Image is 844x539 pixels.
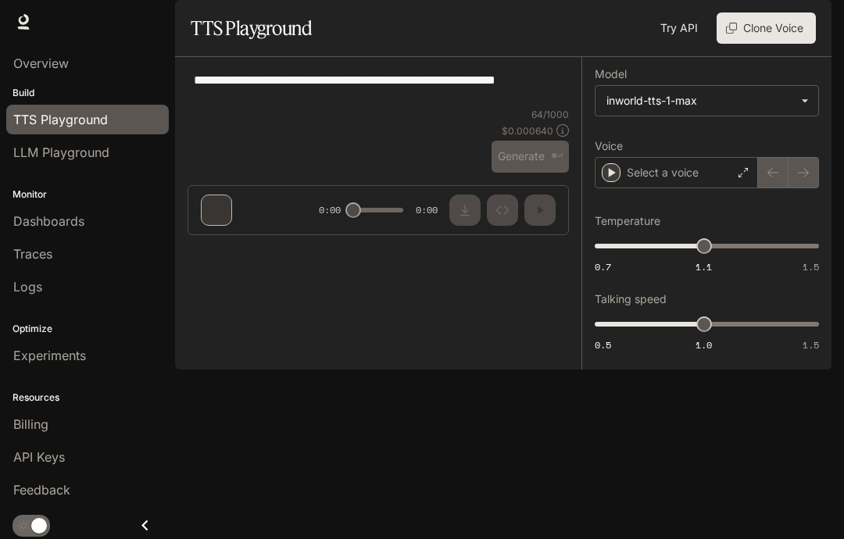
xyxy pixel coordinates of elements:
[606,93,793,109] div: inworld-tts-1-max
[803,260,819,273] span: 1.5
[696,260,712,273] span: 1.1
[595,338,611,352] span: 0.5
[502,124,553,137] p: $ 0.000640
[654,12,704,44] a: Try API
[696,338,712,352] span: 1.0
[595,141,623,152] p: Voice
[191,12,312,44] h1: TTS Playground
[595,216,660,227] p: Temperature
[627,165,699,180] p: Select a voice
[595,69,627,80] p: Model
[595,294,667,305] p: Talking speed
[531,108,569,121] p: 64 / 1000
[595,260,611,273] span: 0.7
[803,338,819,352] span: 1.5
[717,12,816,44] button: Clone Voice
[595,86,818,116] div: inworld-tts-1-max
